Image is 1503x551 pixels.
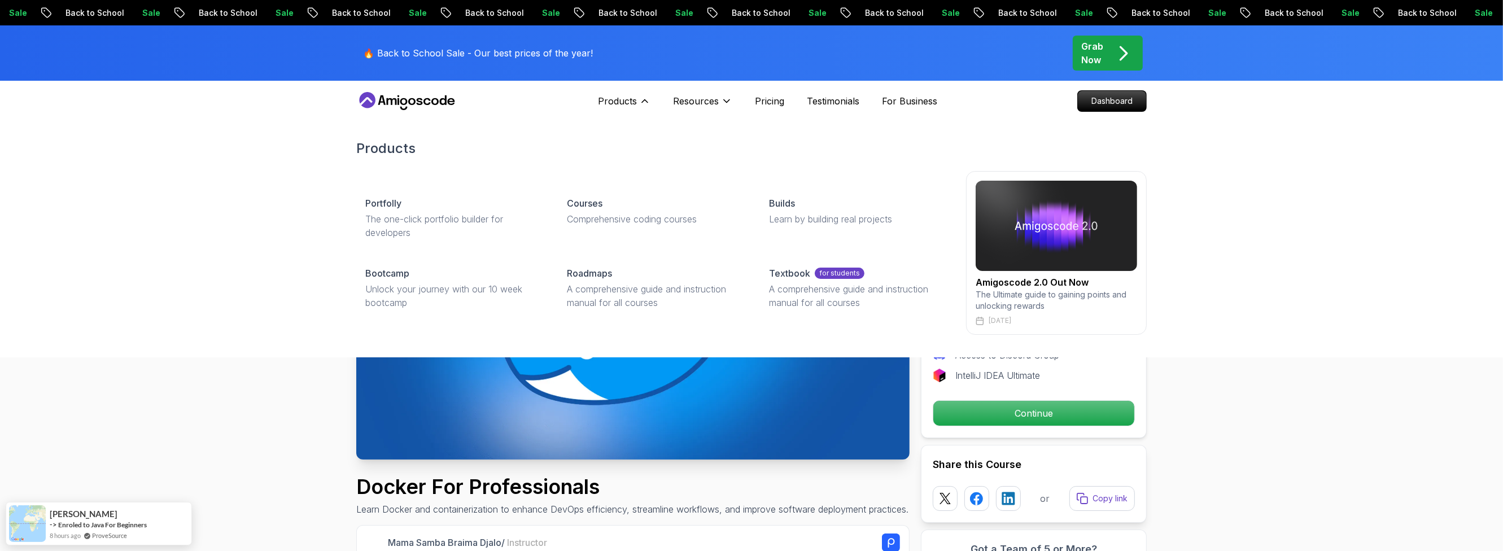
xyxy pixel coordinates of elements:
a: Pricing [755,94,784,108]
a: ProveSource [92,531,127,540]
p: Back to School [987,7,1064,19]
p: Builds [769,196,795,210]
p: Back to School [1120,7,1197,19]
button: Resources [673,94,732,117]
p: Sale [1330,7,1366,19]
p: Back to School [587,7,664,19]
p: Unlock your journey with our 10 week bootcamp [365,282,540,309]
p: Roadmaps [567,266,612,280]
p: Textbook [769,266,810,280]
p: or [1041,492,1050,505]
p: Back to School [54,7,131,19]
p: Back to School [720,7,797,19]
p: Sale [264,7,300,19]
p: Grab Now [1081,40,1103,67]
p: Continue [933,401,1134,426]
p: 🔥 Back to School Sale - Our best prices of the year! [363,46,593,60]
p: The Ultimate guide to gaining points and unlocking rewards [976,289,1137,312]
span: -> [50,520,57,529]
p: Sale [397,7,434,19]
p: Learn Docker and containerization to enhance DevOps efficiency, streamline workflows, and improve... [356,502,908,516]
p: Comprehensive coding courses [567,212,741,226]
p: Sale [930,7,967,19]
a: Textbookfor studentsA comprehensive guide and instruction manual for all courses [760,257,953,318]
p: Bootcamp [365,266,409,280]
a: Enroled to Java For Beginners [58,521,147,529]
h2: Amigoscode 2.0 Out Now [976,275,1137,289]
a: RoadmapsA comprehensive guide and instruction manual for all courses [558,257,750,318]
p: Sale [1064,7,1100,19]
p: Copy link [1093,493,1128,504]
p: Sale [664,7,700,19]
p: Products [598,94,637,108]
a: PortfollyThe one-click portfolio builder for developers [356,187,549,248]
a: BuildsLearn by building real projects [760,187,953,235]
a: Dashboard [1077,90,1147,112]
p: Sale [1197,7,1233,19]
h2: Share this Course [933,457,1135,473]
p: Sale [797,7,833,19]
button: Products [598,94,650,117]
a: amigoscode 2.0Amigoscode 2.0 Out NowThe Ultimate guide to gaining points and unlocking rewards[DATE] [966,171,1147,335]
p: IntelliJ IDEA Ultimate [955,369,1040,382]
p: for students [815,268,864,279]
a: CoursesComprehensive coding courses [558,187,750,235]
p: Sale [131,7,167,19]
p: Back to School [187,7,264,19]
p: Back to School [321,7,397,19]
h2: Products [356,139,1147,158]
p: [DATE] [989,316,1011,325]
img: amigoscode 2.0 [976,181,1137,271]
p: Mama Samba Braima Djalo / [388,536,547,549]
img: jetbrains logo [933,369,946,382]
p: A comprehensive guide and instruction manual for all courses [769,282,943,309]
button: Copy link [1069,486,1135,511]
p: Back to School [1387,7,1463,19]
p: Sale [531,7,567,19]
p: The one-click portfolio builder for developers [365,212,540,239]
span: [PERSON_NAME] [50,509,117,519]
p: Sale [1463,7,1500,19]
h1: Docker For Professionals [356,475,908,498]
a: Testimonials [807,94,859,108]
a: For Business [882,94,937,108]
p: Resources [673,94,719,108]
p: Portfolly [365,196,401,210]
p: Back to School [854,7,930,19]
img: provesource social proof notification image [9,505,46,542]
p: Dashboard [1078,91,1146,111]
span: Instructor [507,537,547,548]
p: Back to School [1253,7,1330,19]
p: Learn by building real projects [769,212,943,226]
span: 8 hours ago [50,531,81,540]
p: A comprehensive guide and instruction manual for all courses [567,282,741,309]
button: Continue [933,400,1135,426]
a: BootcampUnlock your journey with our 10 week bootcamp [356,257,549,318]
p: Courses [567,196,602,210]
p: Back to School [454,7,531,19]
